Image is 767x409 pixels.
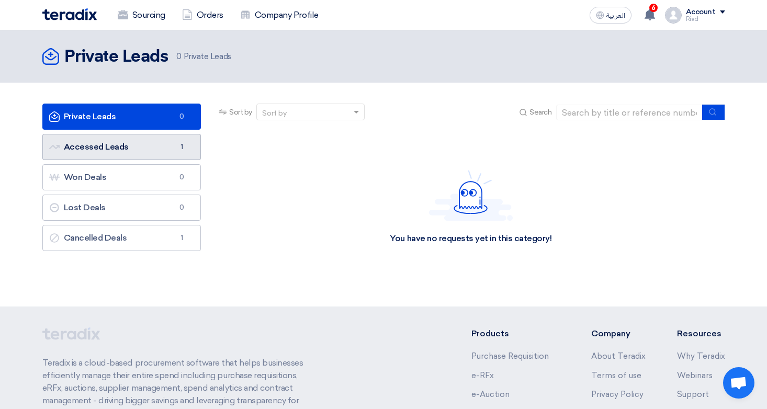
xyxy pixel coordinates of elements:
span: العربية [606,12,625,19]
span: 0 [175,202,188,213]
span: Private Leads [176,51,231,63]
li: Resources [677,327,725,340]
a: Why Teradix [677,351,725,361]
span: 0 [176,52,182,61]
a: Orders [174,4,232,27]
a: Open chat [723,367,754,399]
span: 0 [175,172,188,183]
a: Accessed Leads1 [42,134,201,160]
a: e-Auction [471,390,510,399]
span: 1 [175,233,188,243]
span: 1 [175,142,188,152]
div: You have no requests yet in this category! [390,233,551,244]
span: Sort by [229,107,252,118]
a: Private Leads0 [42,104,201,130]
a: e-RFx [471,371,494,380]
input: Search by title or reference number [556,105,703,120]
a: Cancelled Deals1 [42,225,201,251]
a: About Teradix [591,351,646,361]
img: Hello [429,170,513,221]
a: Sourcing [109,4,174,27]
a: Won Deals0 [42,164,201,190]
li: Products [471,327,560,340]
span: 6 [649,4,658,12]
li: Company [591,327,646,340]
a: Webinars [677,371,713,380]
a: Support [677,390,709,399]
a: Company Profile [232,4,327,27]
img: Teradix logo [42,8,97,20]
h2: Private Leads [64,47,168,67]
span: 0 [175,111,188,122]
a: Privacy Policy [591,390,644,399]
button: العربية [590,7,631,24]
div: Sort by [262,108,287,119]
img: profile_test.png [665,7,682,24]
div: Account [686,8,716,17]
a: Purchase Requisition [471,351,549,361]
a: Lost Deals0 [42,195,201,221]
a: Terms of use [591,371,641,380]
span: Search [529,107,551,118]
div: Riad [686,16,725,22]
